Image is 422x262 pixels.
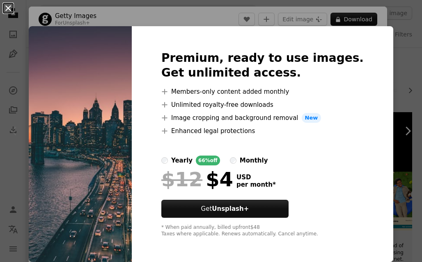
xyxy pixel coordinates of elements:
[161,100,364,110] li: Unlimited royalty-free downloads
[161,169,202,190] span: $12
[240,156,268,165] div: monthly
[236,181,276,188] span: per month *
[161,169,233,190] div: $4
[212,205,249,212] strong: Unsplash+
[161,87,364,97] li: Members-only content added monthly
[161,200,289,218] button: GetUnsplash+
[161,126,364,136] li: Enhanced legal protections
[230,157,236,164] input: monthly
[29,26,132,262] img: premium_photo-1697730150275-dba1cfe8af9c
[196,156,220,165] div: 66% off
[161,113,364,123] li: Image cropping and background removal
[236,174,276,181] span: USD
[161,224,364,237] div: * When paid annually, billed upfront $48 Taxes where applicable. Renews automatically. Cancel any...
[161,157,168,164] input: yearly66%off
[161,51,364,80] h2: Premium, ready to use images. Get unlimited access.
[171,156,193,165] div: yearly
[302,113,321,123] span: New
